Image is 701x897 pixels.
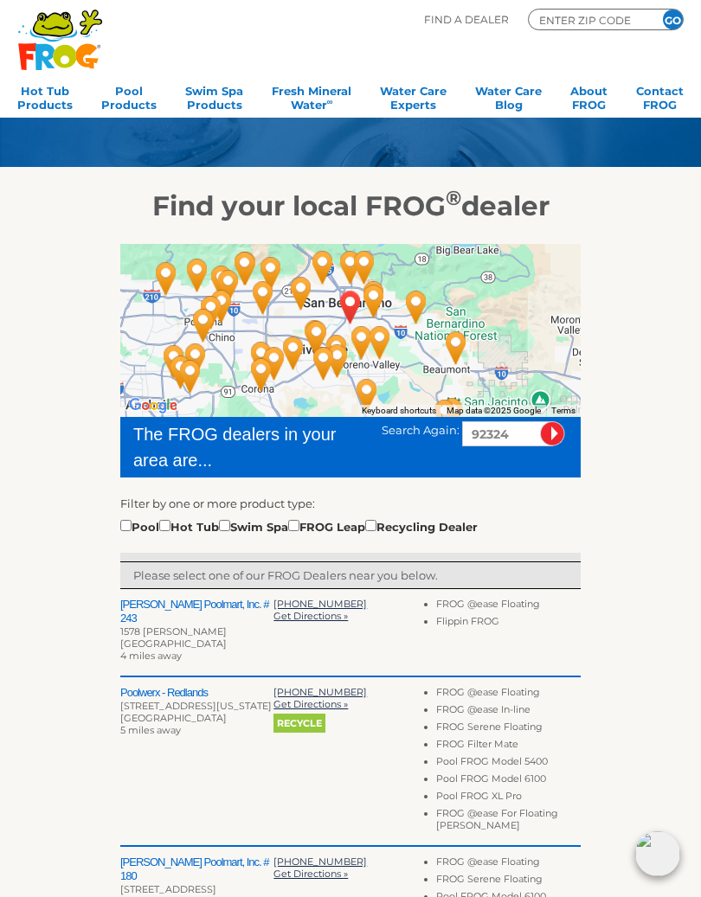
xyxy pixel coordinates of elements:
div: Poolwerx - Redlands - 5 miles away. [347,267,401,328]
span: 4 miles away [120,650,182,662]
a: Water CareBlog [475,79,542,113]
a: Get Directions » [273,610,348,622]
div: Blue Haven Pools - Inland Empire/Los Angeles Count - 16 miles away. [236,267,290,328]
div: Leslie's Poolmart Inc # 1062 - 21 miles away. [429,317,483,378]
img: Google [125,394,182,417]
li: FROG @ease Floating [436,855,581,873]
img: openIcon [635,831,680,876]
div: Academy Pool & Spa Inc - 10 miles away. [311,330,364,391]
sup: ∞ [327,97,333,106]
div: The FROG dealers in your area are... [133,421,357,473]
p: Please select one of our FROG Dealers near you below. [133,567,568,584]
div: Gary's Pool Supply - 24 miles away. [195,252,248,312]
div: Leslie's Poolmart, Inc. # 443 - 27 miles away. [426,384,479,445]
div: Spa Max - The Hot Tub Superstore - 17 miles away. [248,333,301,394]
span: 5 miles away [120,724,181,736]
div: Leslie's Poolmart Inc # 702 - 12 miles away. [389,277,443,337]
a: AboutFROG [570,79,608,113]
div: Pool Hot Tub Swim Spa FROG Leap Recycling Dealer [120,516,478,535]
a: [PHONE_NUMBER] [273,686,367,698]
input: Submit [540,421,565,446]
div: Leslie's Poolmart, Inc. # 240 - 9 miles away. [274,263,328,324]
div: COLTON, CA 92324 [324,277,377,337]
h2: [PERSON_NAME] Poolmart, Inc. # 243 [120,598,273,625]
a: Terms (opens in new tab) [551,406,576,415]
div: Backyards In Style - 33 miles away. [154,342,208,402]
span: Recycle [273,714,325,733]
div: [STREET_ADDRESS][US_STATE] [120,700,273,712]
div: Leslie's Poolmart Inc # 130 - 13 miles away. [267,323,320,383]
a: [PHONE_NUMBER] [273,598,367,610]
div: Leslie's Poolmart, Inc. # 788 - 30 miles away. [169,330,222,390]
div: Valley Pool & Spa Supply - 26 miles away. [418,386,472,446]
div: Leslie's Poolmart, Inc. # 267 - 28 miles away. [170,245,224,305]
div: 1578 [PERSON_NAME] [120,625,273,638]
label: Filter by one or more product type: [120,495,315,512]
h2: Poolwerx - Redlands [120,686,273,700]
div: Inland Empire Hot Spring Spas - 8 miles away. [353,312,407,373]
a: Get Directions » [273,868,348,880]
a: Open this area in Google Maps (opens a new window) [125,394,182,417]
div: [GEOGRAPHIC_DATA] [120,638,273,650]
h2: [PERSON_NAME] Poolmart, Inc. # 180 [120,855,273,883]
a: Water CareExperts [380,79,447,113]
li: Pool FROG XL Pro [436,790,581,807]
div: Leslie's Poolmart Inc # 14 - 8 miles away. [290,307,344,368]
div: Leslie's Poolmart, Inc. # 848 - 32 miles away. [164,346,217,407]
a: Get Directions » [273,698,348,710]
li: Pool FROG Model 5400 [436,755,581,772]
div: [STREET_ADDRESS] [120,883,273,895]
a: PoolProducts [101,79,157,113]
li: FROG @ease For Floating [PERSON_NAME] [436,807,581,836]
a: ContactFROG [636,79,684,113]
div: Leslie's Poolmart Inc # 987 - 16 miles away. [340,365,394,426]
input: Zip Code Form [537,12,641,28]
div: Leslie's Poolmart, Inc. # 243 - 4 miles away. [347,271,401,331]
div: Leslie's Poolmart, Inc. # 586 - 27 miles away. [177,295,230,356]
div: Leslie's Poolmart, Inc. # 77 - 34 miles away. [147,331,201,392]
div: Leslie's Poolmart, Inc. # 850 - 20 miles away. [235,344,288,405]
a: [PHONE_NUMBER] [273,855,367,868]
li: Pool FROG Model 6100 [436,772,581,790]
div: Pacific Pool Supply - 11 miles away. [297,333,350,394]
sup: ® [446,185,461,210]
a: Swim SpaProducts [185,79,243,113]
li: Flippin FROG [436,615,581,632]
div: Malin's Pool & Patio Supplies - 25 miles away. [184,282,238,343]
input: GO [663,10,683,29]
a: Fresh MineralWater∞ [272,79,351,113]
div: Riverside Patio 'n' Pool - 8 miles away. [288,306,342,367]
div: Leslie's Poolmart, Inc. # 362 - 23 miles away. [195,276,248,336]
a: Hot TubProducts [17,79,73,113]
li: FROG @ease In-line [436,703,581,721]
span: Search Again: [382,423,460,437]
div: Leslie's Poolmart Inc # 117 - 19 miles away. [235,328,288,388]
div: [GEOGRAPHIC_DATA] [120,712,273,724]
li: FROG @ease Floating [436,598,581,615]
h2: Find your local FROG dealer [5,189,696,222]
li: FROG Serene Floating [436,721,581,738]
button: Keyboard shortcuts [362,405,436,417]
li: FROG Filter Mate [436,738,581,755]
li: FROG @ease Floating [436,686,581,703]
li: FROG Serene Floating [436,873,581,890]
div: Leslie's Poolmart Inc # 131 - 22 miles away. [202,256,255,317]
p: Find A Dealer [424,9,509,30]
div: Leslie's Poolmart, Inc. # 863 - 8 miles away. [310,321,363,381]
div: Leslie's Poolmart Inc # 11 - 34 miles away. [139,248,193,309]
span: Map data ©2025 Google [447,406,541,415]
div: Aloha Leisure Inc - 25 miles away. [297,409,350,470]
